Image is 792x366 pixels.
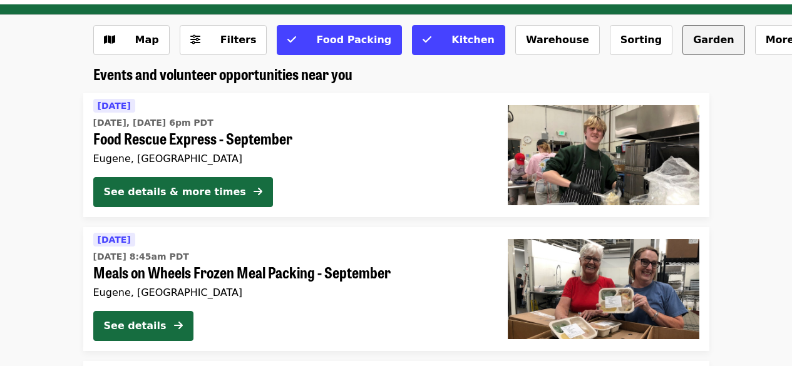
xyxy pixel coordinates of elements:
span: Food Rescue Express - September [93,130,488,148]
button: Kitchen [412,25,505,55]
span: [DATE] [98,101,131,111]
time: [DATE] 8:45am PDT [93,250,189,263]
span: Events and volunteer opportunities near you [93,63,352,84]
button: Food Packing [277,25,402,55]
span: Map [135,34,159,46]
i: check icon [423,34,431,46]
a: See details for "Meals on Wheels Frozen Meal Packing - September" [83,227,709,351]
span: [DATE] [98,235,131,245]
span: Kitchen [451,34,495,46]
i: check icon [287,34,296,46]
img: Meals on Wheels Frozen Meal Packing - September organized by FOOD For Lane County [508,239,699,339]
div: See details & more times [104,185,246,200]
button: Garden [682,25,745,55]
time: [DATE], [DATE] 6pm PDT [93,116,213,130]
div: Eugene, [GEOGRAPHIC_DATA] [93,287,488,298]
span: Meals on Wheels Frozen Meal Packing - September [93,263,488,282]
span: Food Packing [316,34,391,46]
button: Sorting [610,25,672,55]
i: arrow-right icon [174,320,183,332]
a: See details for "Food Rescue Express - September" [83,93,709,217]
i: arrow-right icon [254,186,262,198]
button: Show map view [93,25,170,55]
div: Eugene, [GEOGRAPHIC_DATA] [93,153,488,165]
span: Filters [220,34,257,46]
button: Warehouse [515,25,600,55]
i: sliders-h icon [190,34,200,46]
button: Filters (0 selected) [180,25,267,55]
div: See details [104,318,167,333]
i: map icon [104,34,115,46]
button: See details & more times [93,177,273,207]
button: See details [93,311,193,341]
img: Food Rescue Express - September organized by FOOD For Lane County [508,105,699,205]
